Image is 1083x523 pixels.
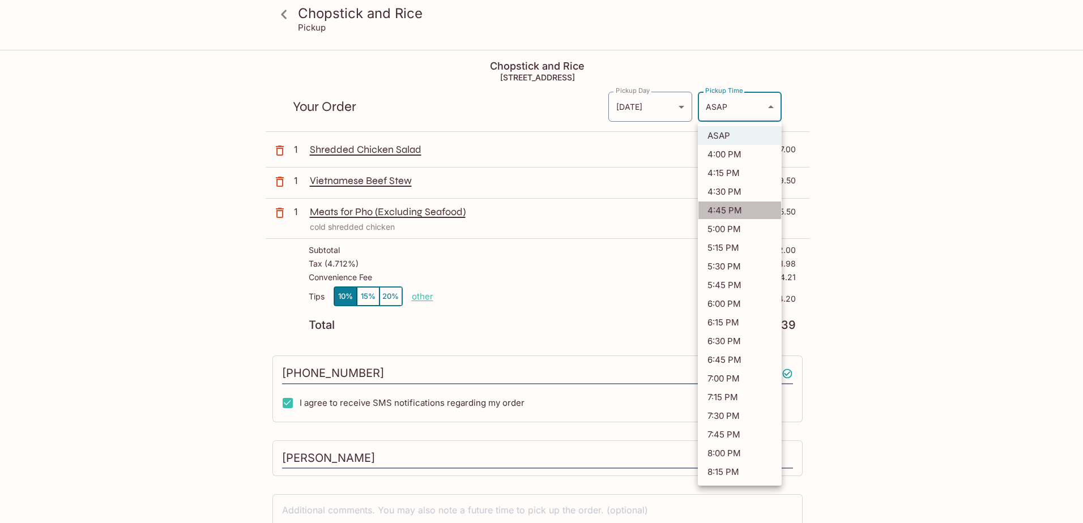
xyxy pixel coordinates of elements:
[698,164,782,182] li: 4:15 PM
[698,369,782,388] li: 7:00 PM
[698,462,782,481] li: 8:15 PM
[698,182,782,201] li: 4:30 PM
[698,444,782,462] li: 8:00 PM
[698,126,782,145] li: ASAP
[698,294,782,313] li: 6:00 PM
[698,388,782,406] li: 7:15 PM
[698,425,782,444] li: 7:45 PM
[698,276,782,294] li: 5:45 PM
[698,145,782,164] li: 4:00 PM
[698,350,782,369] li: 6:45 PM
[698,257,782,276] li: 5:30 PM
[698,313,782,332] li: 6:15 PM
[698,238,782,257] li: 5:15 PM
[698,332,782,350] li: 6:30 PM
[698,220,782,238] li: 5:00 PM
[698,201,782,220] li: 4:45 PM
[698,406,782,425] li: 7:30 PM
